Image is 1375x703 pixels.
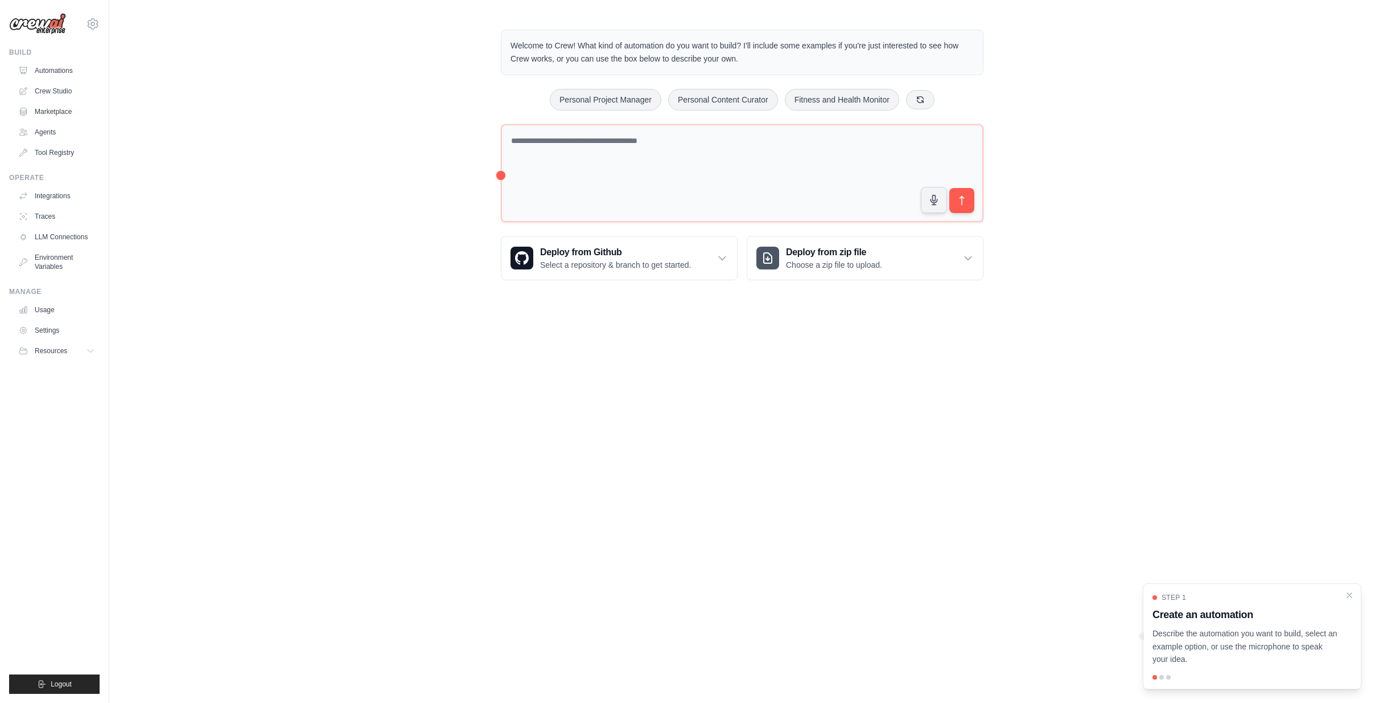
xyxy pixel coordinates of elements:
[1162,593,1186,602] span: Step 1
[550,89,661,111] button: Personal Project Manager
[9,675,100,694] button: Logout
[51,680,72,689] span: Logout
[35,346,67,355] span: Resources
[14,228,100,246] a: LLM Connections
[786,246,882,259] h3: Deploy from zip file
[14,82,100,100] a: Crew Studio
[9,48,100,57] div: Build
[9,173,100,182] div: Operate
[1345,591,1354,600] button: Close walkthrough
[9,13,66,35] img: Logo
[14,187,100,205] a: Integrations
[785,89,899,111] button: Fitness and Health Monitor
[14,301,100,319] a: Usage
[14,342,100,360] button: Resources
[668,89,778,111] button: Personal Content Curator
[786,259,882,271] p: Choose a zip file to upload.
[511,39,974,66] p: Welcome to Crew! What kind of automation do you want to build? I'll include some examples if you'...
[14,144,100,162] a: Tool Registry
[14,123,100,141] a: Agents
[14,321,100,340] a: Settings
[1152,627,1338,666] p: Describe the automation you want to build, select an example option, or use the microphone to spe...
[14,207,100,226] a: Traces
[14,248,100,276] a: Environment Variables
[14,103,100,121] a: Marketplace
[540,246,691,259] h3: Deploy from Github
[540,259,691,271] p: Select a repository & branch to get started.
[9,287,100,296] div: Manage
[1152,607,1338,623] h3: Create an automation
[14,62,100,80] a: Automations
